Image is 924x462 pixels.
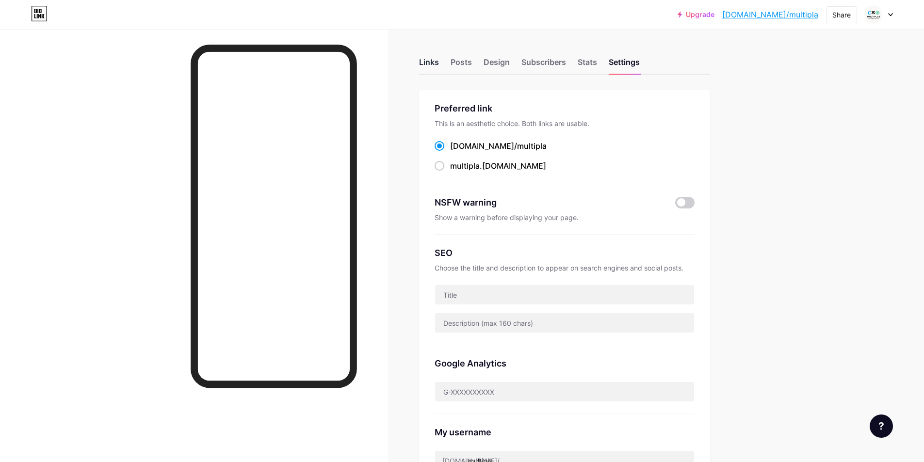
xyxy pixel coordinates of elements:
div: [DOMAIN_NAME]/ [450,140,547,152]
div: Preferred link [435,102,695,115]
img: multiplas ferramentas [864,5,883,24]
div: NSFW warning [435,196,661,209]
div: This is an aesthetic choice. Both links are usable. [435,119,695,128]
div: Posts [451,56,472,74]
a: [DOMAIN_NAME]/multipla [722,9,818,20]
div: SEO [435,246,695,259]
div: Show a warning before displaying your page. [435,213,695,223]
div: Share [832,10,851,20]
div: Subscribers [521,56,566,74]
span: multipla [450,161,480,171]
input: G-XXXXXXXXXX [435,382,694,401]
div: .[DOMAIN_NAME] [450,160,546,172]
div: Links [419,56,439,74]
div: My username [435,426,695,439]
div: Settings [609,56,640,74]
div: Choose the title and description to appear on search engines and social posts. [435,263,695,273]
div: Google Analytics [435,357,695,370]
div: Design [484,56,510,74]
input: Description (max 160 chars) [435,313,694,333]
a: Upgrade [678,11,714,18]
input: Title [435,285,694,304]
span: multipla [517,141,547,151]
div: Stats [578,56,597,74]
